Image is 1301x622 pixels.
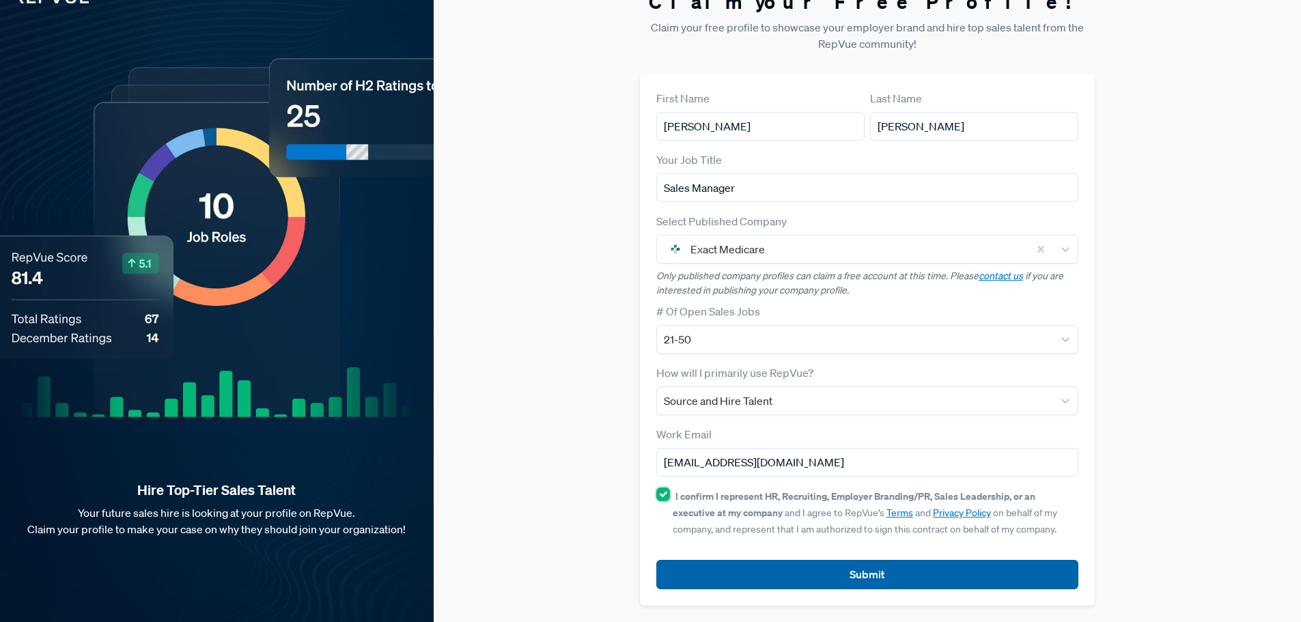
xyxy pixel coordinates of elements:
[667,241,684,257] img: Exact Medicare
[22,481,412,499] strong: Hire Top-Tier Sales Talent
[656,426,712,442] label: Work Email
[656,269,1079,298] p: Only published company profiles can claim a free account at this time. Please if you are interest...
[22,505,412,537] p: Your future sales hire is looking at your profile on RepVue. Claim your profile to make your case...
[656,152,722,168] label: Your Job Title
[673,490,1057,535] span: and I agree to RepVue’s and on behalf of my company, and represent that I am authorized to sign t...
[979,270,1023,282] a: contact us
[673,490,1035,519] strong: I confirm I represent HR, Recruiting, Employer Branding/PR, Sales Leadership, or an executive at ...
[656,303,760,320] label: # Of Open Sales Jobs
[640,19,1095,52] p: Claim your free profile to showcase your employer brand and hire top sales talent from the RepVue...
[656,213,787,229] label: Select Published Company
[656,112,865,141] input: First Name
[656,560,1079,589] button: Submit
[656,173,1079,202] input: Title
[656,90,710,107] label: First Name
[656,365,813,381] label: How will I primarily use RepVue?
[870,90,922,107] label: Last Name
[870,112,1078,141] input: Last Name
[886,507,913,519] a: Terms
[656,448,1079,477] input: Email
[933,507,991,519] a: Privacy Policy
